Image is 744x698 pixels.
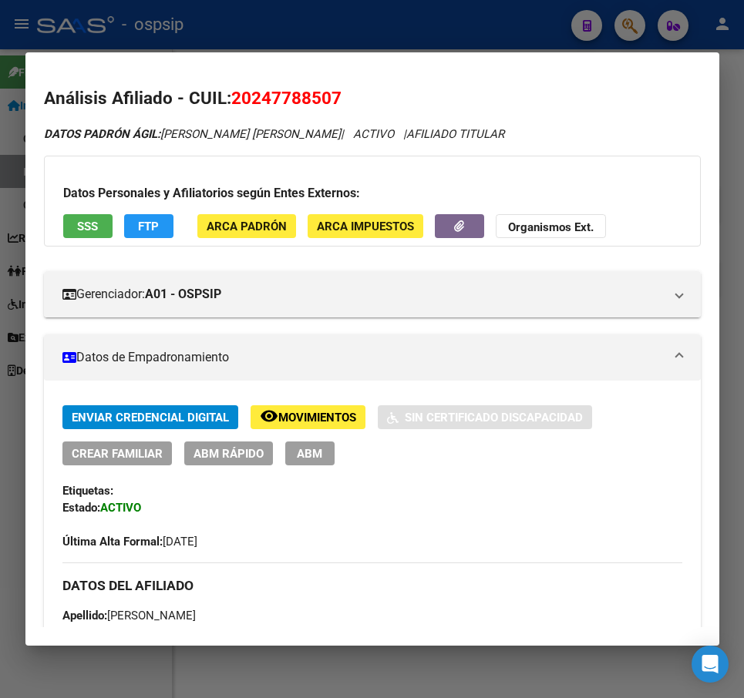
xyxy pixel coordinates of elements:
strong: Organismos Ext. [508,220,594,234]
span: Enviar Credencial Digital [72,411,229,425]
span: ARCA Padrón [207,220,287,233]
span: 20247788507 [62,626,158,639]
strong: A01 - OSPSIP [145,285,221,304]
button: Movimientos [251,405,365,429]
span: [PERSON_NAME] [62,609,196,622]
mat-expansion-panel-header: Gerenciador:A01 - OSPSIP [44,271,701,317]
button: Enviar Credencial Digital [62,405,238,429]
button: ABM [285,441,335,465]
button: Crear Familiar [62,441,172,465]
button: ABM Rápido [184,441,273,465]
span: 20247788507 [231,88,342,108]
button: Organismos Ext. [496,214,606,238]
button: FTP [124,214,173,238]
strong: Última Alta Formal: [62,535,163,549]
strong: DATOS PADRÓN ÁGIL: [44,127,160,141]
mat-panel-title: Datos de Empadronamiento [62,348,664,367]
mat-expansion-panel-header: Datos de Empadronamiento [44,334,701,381]
span: SSS [77,220,98,233]
h3: DATOS DEL AFILIADO [62,577,682,594]
div: Open Intercom Messenger [692,646,729,683]
i: | ACTIVO | [44,127,504,141]
strong: Estado: [62,501,100,515]
mat-panel-title: Gerenciador: [62,285,664,304]
h3: Datos Personales y Afiliatorios según Entes Externos: [63,184,682,203]
span: FTP [138,220,159,233]
span: Sin Certificado Discapacidad [405,411,583,425]
strong: Etiquetas: [62,484,113,498]
strong: CUIL: [62,626,90,639]
button: SSS [63,214,113,238]
h2: Análisis Afiliado - CUIL: [44,86,701,112]
strong: Apellido: [62,609,107,622]
strong: ACTIVO [100,501,141,515]
span: [PERSON_NAME] [PERSON_NAME] [44,127,341,141]
span: Movimientos [278,411,356,425]
button: ARCA Padrón [197,214,296,238]
span: ABM [297,447,322,461]
span: ABM Rápido [194,447,264,461]
button: Sin Certificado Discapacidad [378,405,592,429]
span: AFILIADO TITULAR [406,127,504,141]
span: [DATE] [62,535,197,549]
mat-icon: remove_red_eye [260,407,278,425]
button: ARCA Impuestos [308,214,423,238]
span: Crear Familiar [72,447,163,461]
span: ARCA Impuestos [317,220,414,233]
